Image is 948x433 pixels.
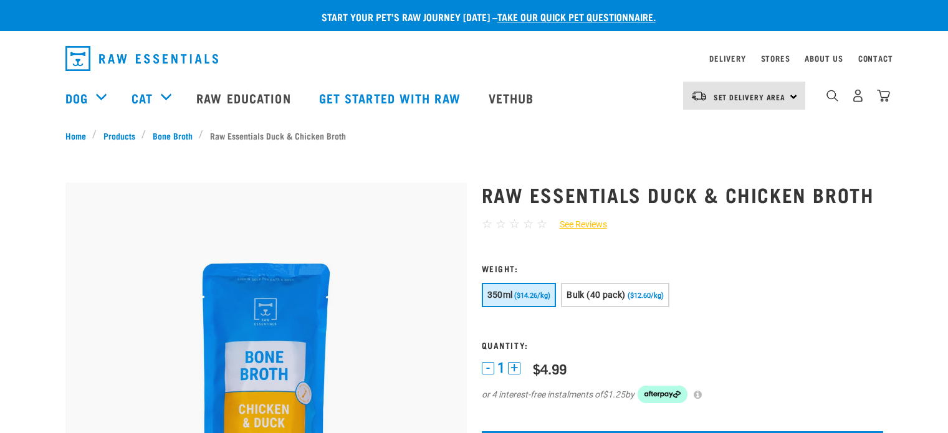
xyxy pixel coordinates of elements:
div: or 4 interest-free instalments of by [482,386,883,403]
a: Products [97,129,141,142]
span: ($14.26/kg) [514,292,550,300]
button: 350ml ($14.26/kg) [482,283,557,307]
a: See Reviews [547,218,607,231]
button: - [482,362,494,374]
a: Bone Broth [146,129,199,142]
button: + [508,362,520,374]
span: $1.25 [603,388,625,401]
span: ☆ [537,217,547,231]
div: $4.99 [533,361,567,376]
h1: Raw Essentials Duck & Chicken Broth [482,183,883,206]
h3: Quantity: [482,340,883,350]
a: Raw Education [184,73,306,123]
span: ($12.60/kg) [628,292,664,300]
img: Raw Essentials Logo [65,46,218,71]
a: Delivery [709,56,745,60]
button: Bulk (40 pack) ($12.60/kg) [561,283,669,307]
nav: breadcrumbs [65,129,883,142]
a: take our quick pet questionnaire. [497,14,656,19]
span: ☆ [523,217,534,231]
img: user.png [851,89,864,102]
a: Stores [761,56,790,60]
span: Bulk (40 pack) [567,290,625,300]
span: Set Delivery Area [714,95,786,99]
a: About Us [805,56,843,60]
img: Afterpay [638,386,687,403]
a: Home [65,129,93,142]
a: Vethub [476,73,550,123]
span: ☆ [509,217,520,231]
a: Contact [858,56,893,60]
h3: Weight: [482,264,883,273]
a: Dog [65,88,88,107]
span: 350ml [487,290,513,300]
a: Cat [132,88,153,107]
a: Get started with Raw [307,73,476,123]
img: van-moving.png [691,90,707,102]
img: home-icon-1@2x.png [826,90,838,102]
span: ☆ [482,217,492,231]
span: 1 [497,361,505,374]
span: ☆ [496,217,506,231]
img: home-icon@2x.png [877,89,890,102]
nav: dropdown navigation [55,41,893,76]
